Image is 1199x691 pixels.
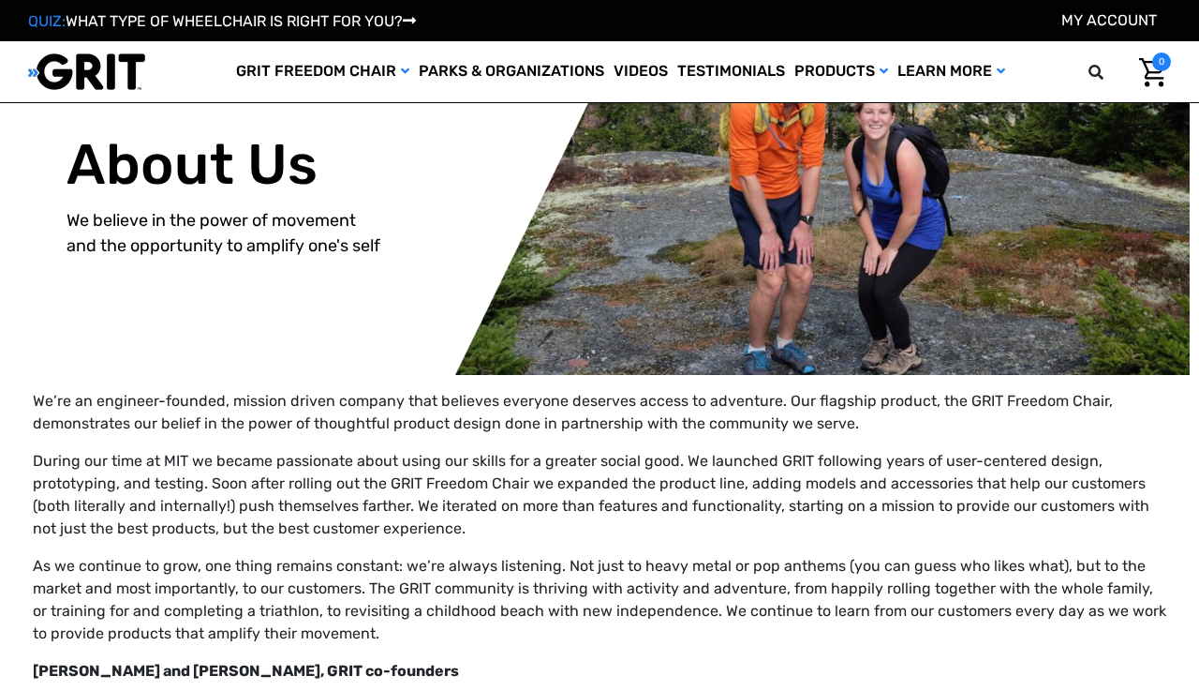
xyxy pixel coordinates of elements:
p: We’re an engineer-founded, mission driven company that believes everyone deserves access to adven... [33,390,1166,435]
a: Testimonials [673,41,790,102]
p: We believe in the power of movement and the opportunity to amplify one's self [67,208,614,259]
a: Videos [609,41,673,102]
a: Parks & Organizations [414,41,609,102]
a: QUIZ:WHAT TYPE OF WHEELCHAIR IS RIGHT FOR YOU? [28,12,416,30]
a: Learn More [893,41,1010,102]
img: Cart [1139,58,1166,87]
a: GRIT Freedom Chair [231,41,414,102]
img: GRIT All-Terrain Wheelchair and Mobility Equipment [28,53,145,91]
span: 0 [1152,53,1171,71]
input: Search [1097,53,1125,92]
strong: [PERSON_NAME] and [PERSON_NAME], GRIT co-founders [33,662,459,680]
p: During our time at MIT we became passionate about using our skills for a greater social good. We ... [33,450,1166,540]
a: Konto [1061,11,1157,29]
h1: About Us [67,131,614,199]
p: As we continue to grow, one thing remains constant: we’re always listening. Not just to heavy met... [33,555,1166,645]
span: QUIZ: [28,12,66,30]
a: Warenkorb mit 0 Artikeln [1125,53,1171,92]
a: Products [790,41,893,102]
